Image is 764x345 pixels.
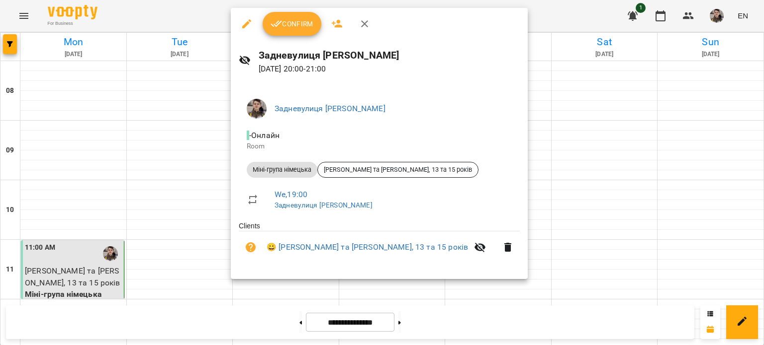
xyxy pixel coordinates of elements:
[275,104,385,113] a: Задневулиця [PERSON_NAME]
[318,165,478,174] span: [PERSON_NAME] та [PERSON_NAME], 13 та 15 років
[247,165,317,174] span: Міні-група німецька
[317,162,478,178] div: [PERSON_NAME] та [PERSON_NAME], 13 та 15 років
[271,18,313,30] span: Confirm
[247,141,512,151] p: Room
[259,63,520,75] p: [DATE] 20:00 - 21:00
[239,235,263,259] button: Unpaid. Bill the attendance?
[275,201,373,209] a: Задневулиця [PERSON_NAME]
[259,48,520,63] h6: Задневулиця [PERSON_NAME]
[275,190,307,199] a: We , 19:00
[263,12,321,36] button: Confirm
[247,131,282,140] span: - Онлайн
[239,221,520,267] ul: Clients
[267,241,468,253] a: 😀 [PERSON_NAME] та [PERSON_NAME], 13 та 15 років
[247,99,267,119] img: fc1e08aabc335e9c0945016fe01e34a0.jpg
